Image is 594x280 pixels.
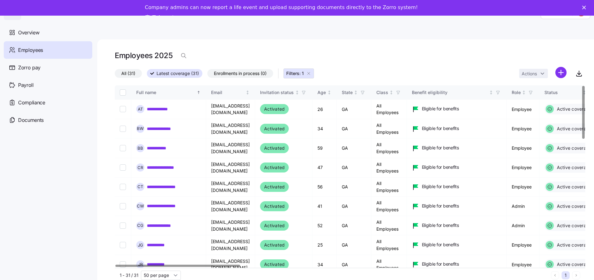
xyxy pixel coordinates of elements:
[137,223,143,227] span: C G
[337,158,371,177] td: GA
[245,90,250,95] div: Not sorted
[522,72,537,76] span: Actions
[422,203,459,209] span: Eligible for benefits
[337,85,371,100] th: StateNot sorted
[342,89,353,96] div: State
[312,138,337,158] td: 59
[206,119,255,138] td: [EMAIL_ADDRESS][DOMAIN_NAME]
[555,242,592,248] span: Active coverage
[312,197,337,216] td: 41
[389,90,394,95] div: Not sorted
[337,255,371,274] td: GA
[337,197,371,216] td: GA
[337,216,371,235] td: GA
[522,90,526,95] div: Not sorted
[4,24,92,41] a: Overview
[312,158,337,177] td: 47
[264,144,285,152] span: Activated
[371,100,407,119] td: All Employees
[260,89,294,96] div: Invitation status
[371,119,407,138] td: All Employees
[371,158,407,177] td: All Employees
[312,85,337,100] th: AgeNot sorted
[422,106,459,112] span: Eligible for benefits
[4,41,92,59] a: Employees
[264,202,285,210] span: Activated
[507,85,539,100] th: RoleNot sorted
[18,116,44,124] span: Documents
[422,261,459,267] span: Eligible for benefits
[211,89,244,96] div: Email
[312,100,337,119] td: 26
[115,51,172,60] h1: Employees 2025
[555,106,592,112] span: Active coverage
[582,6,588,9] div: Close
[255,85,312,100] th: Invitation statusNot sorted
[555,222,592,229] span: Active coverage
[555,184,592,190] span: Active coverage
[422,164,459,170] span: Eligible for benefits
[120,272,138,278] span: 1 - 31 / 31
[157,69,199,77] span: Latest coverage (31)
[121,69,135,77] span: All (31)
[138,107,143,111] span: A T
[138,185,143,189] span: C T
[507,216,539,235] td: Admin
[264,183,285,191] span: Activated
[206,138,255,158] td: [EMAIL_ADDRESS][DOMAIN_NAME]
[507,235,539,255] td: Employee
[544,89,581,96] div: Status
[555,126,592,132] span: Active coverage
[555,164,592,171] span: Active coverage
[371,255,407,274] td: All Employees
[264,164,285,171] span: Activated
[264,105,285,113] span: Activated
[422,242,459,248] span: Eligible for benefits
[489,90,493,95] div: Not sorted
[562,271,570,279] button: 1
[507,119,539,138] td: Employee
[4,94,92,111] a: Compliance
[18,46,43,54] span: Employees
[214,69,267,77] span: Enrollments in process (0)
[131,85,206,100] th: Full nameSorted ascending
[422,222,459,228] span: Eligible for benefits
[286,70,304,77] span: Filters: 1
[18,99,45,107] span: Compliance
[138,166,143,170] span: C R
[18,81,34,89] span: Payroll
[264,125,285,132] span: Activated
[376,89,388,96] div: Class
[120,126,126,132] input: Select record 2
[206,100,255,119] td: [EMAIL_ADDRESS][DOMAIN_NAME]
[507,177,539,197] td: Employee
[555,145,592,151] span: Active coverage
[507,197,539,216] td: Admin
[327,90,331,95] div: Not sorted
[295,90,299,95] div: Not sorted
[507,255,539,274] td: Employee
[507,158,539,177] td: Employee
[264,241,285,249] span: Activated
[312,177,337,197] td: 56
[206,85,255,100] th: EmailNot sorted
[422,145,459,151] span: Eligible for benefits
[407,85,507,100] th: Benefit eligibilityNot sorted
[422,183,459,190] span: Eligible for benefits
[145,4,418,11] div: Company admins can now report a life event and upload supporting documents directly to the Zorro ...
[4,76,92,94] a: Payroll
[4,111,92,129] a: Documents
[337,100,371,119] td: GA
[312,216,337,235] td: 52
[555,203,592,209] span: Active coverage
[120,145,126,151] input: Select record 3
[206,216,255,235] td: [EMAIL_ADDRESS][DOMAIN_NAME]
[206,197,255,216] td: [EMAIL_ADDRESS][DOMAIN_NAME]
[120,164,126,171] input: Select record 4
[371,235,407,255] td: All Employees
[120,222,126,229] input: Select record 7
[136,89,196,96] div: Full name
[138,243,143,247] span: J G
[555,261,592,267] span: Active coverage
[337,235,371,255] td: GA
